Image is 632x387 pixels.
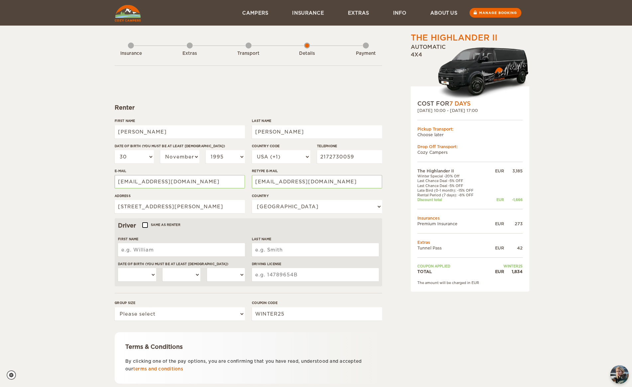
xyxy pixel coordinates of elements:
td: Discount total [417,197,488,202]
img: Freyja at Cozy Campers [610,365,629,384]
div: 42 [504,245,523,251]
div: Drop Off Transport: [417,144,523,149]
td: Winter Special -20% Off [417,174,488,178]
td: Extras [417,240,523,245]
div: Driver [118,222,379,230]
div: EUR [488,197,504,202]
div: Terms & Conditions [125,343,371,351]
label: Country [252,193,382,198]
td: Choose later [417,132,523,138]
div: 3,185 [504,168,523,174]
a: Cookie settings [7,370,20,380]
div: The Highlander II [411,32,497,44]
div: Pickup Transport: [417,126,523,132]
td: TOTAL [417,269,488,274]
td: Late Bird (0-1 month): -15% OFF [417,188,488,193]
label: Telephone [317,144,382,148]
div: [DATE] 10:00 - [DATE] 17:00 [417,108,523,113]
td: WINTER25 [488,264,523,268]
label: Coupon code [252,300,382,305]
div: Details [289,50,325,57]
label: Group size [115,300,245,305]
div: Insurance [113,50,149,57]
button: chat-button [610,365,629,384]
td: Cozy Campers [417,149,523,155]
input: e.g. William [118,243,245,256]
input: e.g. example@example.com [115,175,245,188]
div: 1,834 [504,269,523,274]
td: Insurances [417,215,523,221]
div: Automatic 4x4 [411,44,529,100]
a: terms and conditions [133,366,183,371]
div: Extras [171,50,208,57]
label: Country Code [252,144,310,148]
input: e.g. 1 234 567 890 [317,150,382,163]
p: By clicking one of the pay options, you are confirming that you have read, understood and accepte... [125,357,371,373]
label: Last Name [252,118,382,123]
input: e.g. Smith [252,125,382,139]
label: Date of birth (You must be at least [DEMOGRAPHIC_DATA]) [118,261,245,266]
div: EUR [488,245,504,251]
div: EUR [488,269,504,274]
div: EUR [488,168,504,174]
img: Cozy Campers [115,5,141,22]
td: Last Chance Deal -5% OFF [417,178,488,183]
div: EUR [488,221,504,227]
span: 7 Days [449,100,471,107]
div: COST FOR [417,100,523,108]
label: Retype E-mail [252,168,382,173]
label: Last Name [252,237,379,242]
label: Address [115,193,245,198]
label: First Name [118,237,245,242]
label: Date of birth (You must be at least [DEMOGRAPHIC_DATA]) [115,144,245,148]
input: e.g. example@example.com [252,175,382,188]
img: HighlanderXL.png [437,46,529,100]
label: E-mail [115,168,245,173]
input: e.g. Street, City, Zip Code [115,200,245,213]
td: Premium Insurance [417,221,488,227]
label: First Name [115,118,245,123]
label: Same as renter [143,222,180,228]
label: Driving License [252,261,379,266]
div: Payment [348,50,384,57]
td: Rental Period (7 days): -8% OFF [417,193,488,197]
td: The Highlander II [417,168,488,174]
div: 273 [504,221,523,227]
input: e.g. Smith [252,243,379,256]
div: -1,666 [504,197,523,202]
td: Last Chance Deal -5% OFF [417,183,488,188]
input: e.g. William [115,125,245,139]
td: Coupon applied [417,264,488,268]
div: Renter [115,104,382,112]
div: Transport [230,50,267,57]
div: The amount will be charged in EUR [417,280,523,285]
input: Same as renter [143,224,147,228]
input: e.g. 14789654B [252,268,379,281]
a: Manage booking [470,8,521,18]
td: Tunnel Pass [417,245,488,251]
